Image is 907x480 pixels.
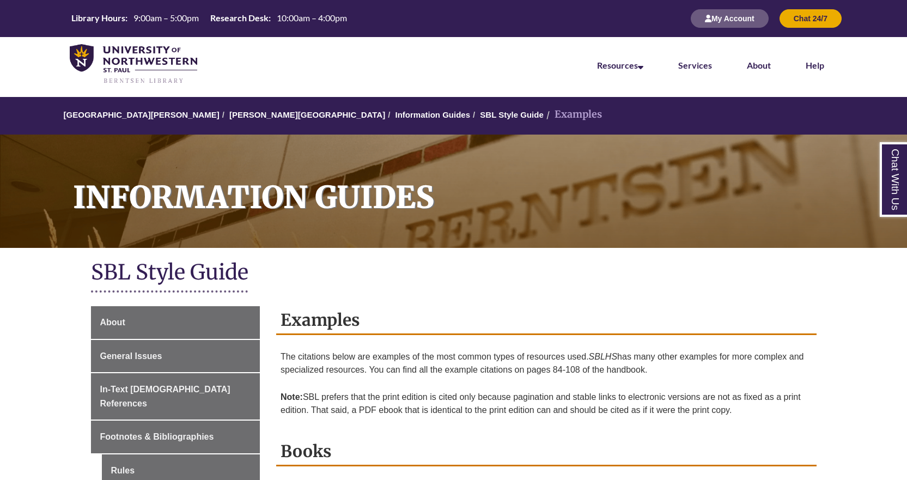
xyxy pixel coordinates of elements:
[67,12,351,25] a: Hours Today
[206,12,272,24] th: Research Desk:
[276,306,817,335] h2: Examples
[67,12,129,24] th: Library Hours:
[100,318,125,327] span: About
[100,351,162,361] span: General Issues
[276,438,817,466] h2: Books
[100,385,230,408] span: In-Text [DEMOGRAPHIC_DATA] References
[747,60,771,70] a: About
[61,135,907,234] h1: Information Guides
[678,60,712,70] a: Services
[691,9,769,28] button: My Account
[64,110,220,119] a: [GEOGRAPHIC_DATA][PERSON_NAME]
[229,110,385,119] a: [PERSON_NAME][GEOGRAPHIC_DATA]
[395,110,470,119] a: Information Guides
[544,107,602,123] li: Examples
[91,259,817,288] h1: SBL Style Guide
[91,340,260,373] a: General Issues
[589,352,617,361] em: SBLHS
[277,13,347,23] span: 10:00am – 4:00pm
[133,13,199,23] span: 9:00am – 5:00pm
[100,432,214,441] span: Footnotes & Bibliographies
[780,14,842,23] a: Chat 24/7
[67,12,351,24] table: Hours Today
[91,421,260,453] a: Footnotes & Bibliographies
[780,9,842,28] button: Chat 24/7
[281,386,812,421] p: SBL prefers that the print edition is cited only because pagination and stable links to electroni...
[91,306,260,339] a: About
[691,14,769,23] a: My Account
[281,392,303,402] strong: Note:
[480,110,543,119] a: SBL Style Guide
[806,60,824,70] a: Help
[281,346,812,381] p: The citations below are examples of the most common types of resources used. has many other examp...
[70,44,197,84] img: UNWSP Library Logo
[91,373,260,420] a: In-Text [DEMOGRAPHIC_DATA] References
[597,60,643,70] a: Resources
